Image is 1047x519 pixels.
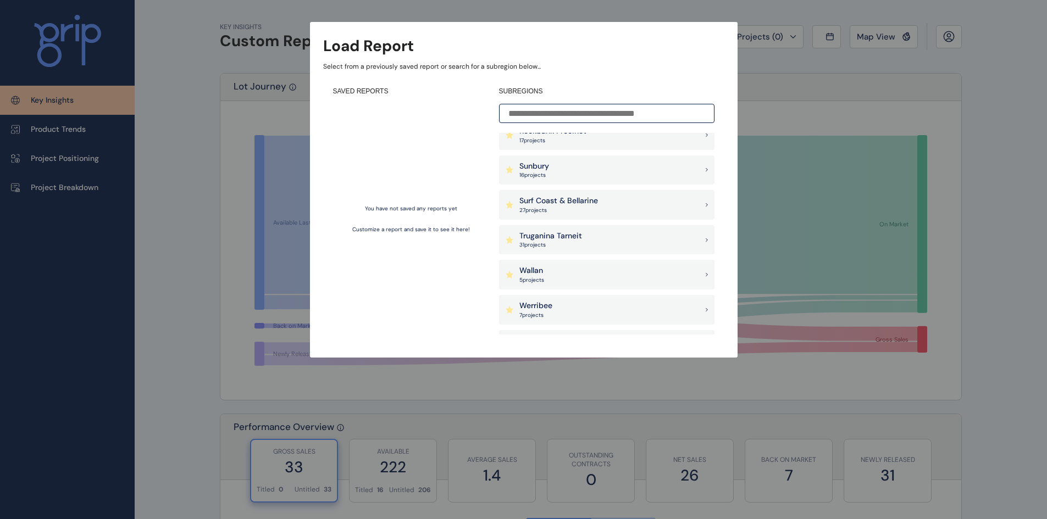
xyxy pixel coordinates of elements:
p: 17 project s [519,137,586,144]
p: You have not saved any reports yet [365,205,457,213]
h4: SAVED REPORTS [333,87,489,96]
h4: SUBREGIONS [499,87,714,96]
p: 31 project s [519,241,582,249]
h3: Load Report [323,35,414,57]
p: 27 project s [519,207,598,214]
p: Customize a report and save it to see it here! [352,226,470,233]
p: Select from a previously saved report or search for a subregion below... [323,62,724,71]
p: 5 project s [519,276,544,284]
p: 16 project s [519,171,549,179]
p: Wallan [519,265,544,276]
p: Truganina Tarneit [519,231,582,242]
p: 7 project s [519,311,552,319]
p: Surf Coast & Bellarine [519,196,598,207]
p: Sunbury [519,161,549,172]
p: Werribee [519,300,552,311]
